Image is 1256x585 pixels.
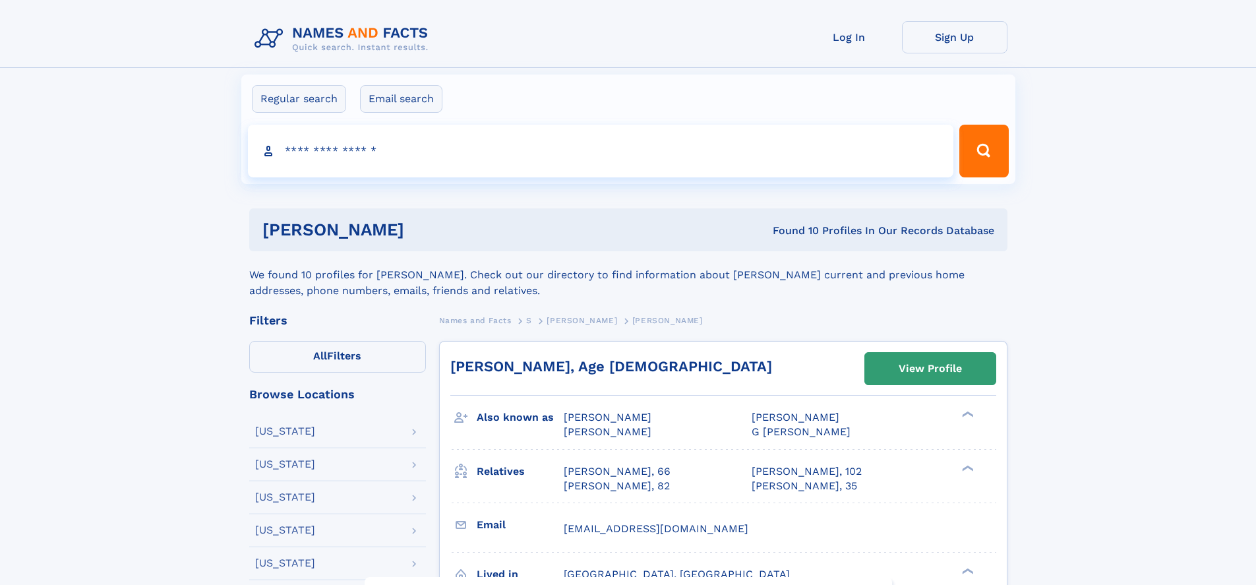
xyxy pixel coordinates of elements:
[526,316,532,325] span: S
[249,21,439,57] img: Logo Names and Facts
[564,425,651,438] span: [PERSON_NAME]
[439,312,512,328] a: Names and Facts
[547,316,617,325] span: [PERSON_NAME]
[959,410,974,419] div: ❯
[899,354,962,384] div: View Profile
[450,358,772,375] a: [PERSON_NAME], Age [DEMOGRAPHIC_DATA]
[255,459,315,470] div: [US_STATE]
[959,125,1008,177] button: Search Button
[564,411,651,423] span: [PERSON_NAME]
[959,567,974,575] div: ❯
[632,316,703,325] span: [PERSON_NAME]
[752,411,839,423] span: [PERSON_NAME]
[796,21,902,53] a: Log In
[564,568,790,580] span: [GEOGRAPHIC_DATA], [GEOGRAPHIC_DATA]
[959,464,974,472] div: ❯
[255,525,315,536] div: [US_STATE]
[477,406,564,429] h3: Also known as
[564,479,670,493] a: [PERSON_NAME], 82
[526,312,532,328] a: S
[249,315,426,326] div: Filters
[313,350,327,362] span: All
[360,85,442,113] label: Email search
[255,492,315,503] div: [US_STATE]
[249,341,426,373] label: Filters
[752,479,857,493] a: [PERSON_NAME], 35
[865,353,996,385] a: View Profile
[255,426,315,437] div: [US_STATE]
[248,125,954,177] input: search input
[564,464,671,479] a: [PERSON_NAME], 66
[752,464,862,479] a: [PERSON_NAME], 102
[477,514,564,536] h3: Email
[249,388,426,400] div: Browse Locations
[752,425,851,438] span: G [PERSON_NAME]
[477,460,564,483] h3: Relatives
[902,21,1007,53] a: Sign Up
[249,251,1007,299] div: We found 10 profiles for [PERSON_NAME]. Check out our directory to find information about [PERSON...
[252,85,346,113] label: Regular search
[564,522,748,535] span: [EMAIL_ADDRESS][DOMAIN_NAME]
[547,312,617,328] a: [PERSON_NAME]
[588,224,994,238] div: Found 10 Profiles In Our Records Database
[262,222,589,238] h1: [PERSON_NAME]
[255,558,315,569] div: [US_STATE]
